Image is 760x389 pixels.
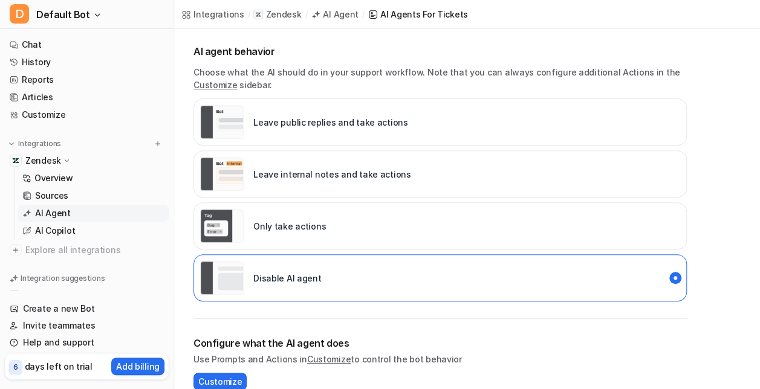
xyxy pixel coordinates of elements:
[18,139,61,149] p: Integrations
[111,358,164,375] button: Add billing
[253,272,322,285] p: Disable AI agent
[307,354,351,364] a: Customize
[5,286,169,306] button: Add a website
[5,300,169,317] a: Create a new Bot
[25,240,164,260] span: Explore all integrations
[248,9,250,20] span: /
[5,54,169,71] a: History
[265,8,301,21] p: Zendesk
[193,8,244,21] div: Integrations
[5,36,169,53] a: Chat
[253,8,301,21] a: Zendesk
[7,140,16,148] img: expand menu
[18,187,169,204] a: Sources
[5,71,169,88] a: Reports
[193,44,687,59] p: AI agent behavior
[10,4,29,24] span: D
[200,209,244,243] img: Only take actions
[181,8,244,21] a: Integrations
[25,360,93,373] p: days left on trial
[253,168,411,181] p: Leave internal notes and take actions
[362,9,365,20] span: /
[10,244,22,256] img: explore all integrations
[200,157,244,191] img: Leave internal notes and take actions
[35,225,75,237] p: AI Copilot
[253,116,408,129] p: Leave public replies and take actions
[25,155,61,167] p: Zendesk
[35,190,68,202] p: Sources
[311,8,359,21] a: AI Agent
[5,106,169,123] a: Customize
[18,170,169,187] a: Overview
[5,89,169,106] a: Articles
[193,336,687,350] h2: Configure what the AI agent does
[200,105,244,139] img: Leave public replies and take actions
[193,254,687,301] div: paused::disabled
[35,207,71,219] p: AI Agent
[154,140,162,148] img: menu_add.svg
[198,375,242,388] span: Customize
[193,98,687,146] div: live::external_reply
[380,8,468,21] div: AI Agents for tickets
[5,334,169,351] a: Help and support
[34,172,73,184] p: Overview
[36,6,90,23] span: Default Bot
[193,202,687,249] div: live::disabled
[193,353,687,365] p: Use Prompts and Actions in to control the bot behavior
[305,9,307,20] span: /
[193,66,687,91] p: Choose what the AI should do in your support workflow. Note that you can always configure additio...
[12,157,19,164] img: Zendesk
[5,138,65,150] button: Integrations
[368,8,468,21] a: AI Agents for tickets
[116,360,160,373] p: Add billing
[18,222,169,239] a: AI Copilot
[21,273,105,284] p: Integration suggestions
[200,261,244,295] img: Disable AI agent
[193,80,237,90] a: Customize
[193,150,687,198] div: live::internal_reply
[13,362,18,373] p: 6
[253,220,326,233] p: Only take actions
[18,205,169,222] a: AI Agent
[5,242,169,259] a: Explore all integrations
[5,317,169,334] a: Invite teammates
[323,8,359,21] div: AI Agent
